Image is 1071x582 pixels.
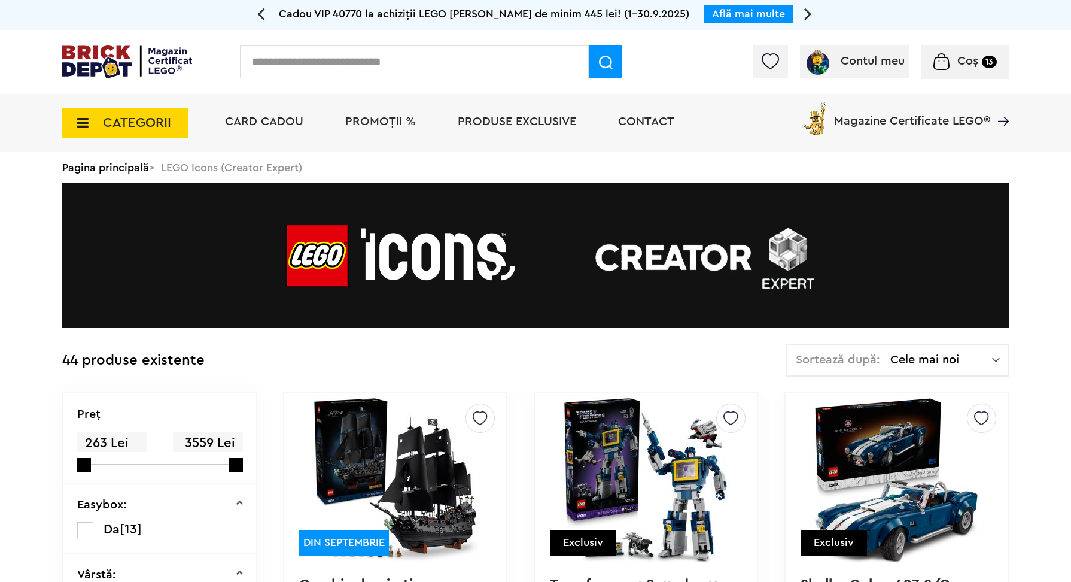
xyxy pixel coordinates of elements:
img: LEGO Icons (Creator Expert) [62,183,1009,328]
a: Pagina principală [62,162,149,173]
span: 263 Lei [77,432,147,455]
div: Exclusiv [801,530,867,556]
span: Da [104,523,120,536]
a: Contact [618,116,674,128]
span: Magazine Certificate LEGO® [834,99,990,127]
div: DIN SEPTEMBRIE [299,530,389,556]
small: 13 [982,56,997,68]
img: Transformers: Soundwave [562,396,729,563]
a: Card Cadou [225,116,303,128]
span: Coș [957,55,978,67]
span: Cele mai noi [890,354,992,366]
div: 44 produse existente [62,344,205,378]
span: Contul meu [841,55,905,67]
div: Exclusiv [550,530,616,556]
div: > LEGO Icons (Creator Expert) [62,152,1009,183]
img: Corabia de piraţi a căpitanului Jack Sparrow [312,396,479,563]
a: Produse exclusive [458,116,576,128]
span: 3559 Lei [173,432,242,455]
span: Sortează după: [796,354,880,366]
a: Magazine Certificate LEGO® [990,99,1009,111]
a: PROMOȚII % [345,116,416,128]
p: Vârstă: [77,569,116,581]
p: Easybox: [77,499,127,511]
span: Cadou VIP 40770 la achiziții LEGO [PERSON_NAME] de minim 445 lei! (1-30.9.2025) [279,8,689,19]
span: [13] [120,523,142,536]
p: Preţ [77,408,101,420]
span: CATEGORII [103,116,171,129]
a: Contul meu [805,55,905,67]
img: Shelby Cobra 427 S/C [813,396,980,563]
a: Află mai multe [712,8,785,19]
